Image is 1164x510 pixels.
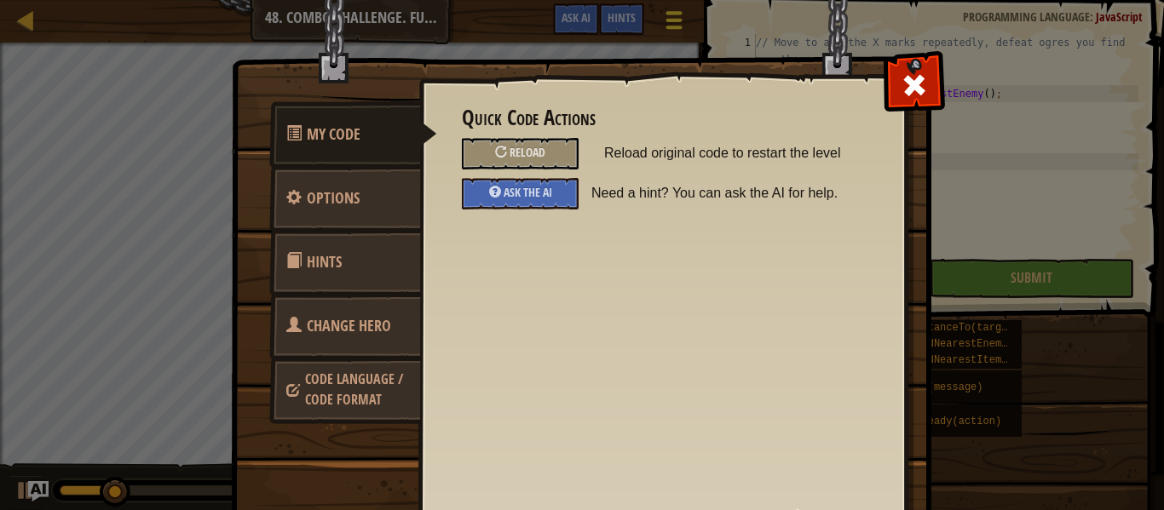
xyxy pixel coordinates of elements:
[604,138,863,169] span: Reload original code to restart the level
[269,165,421,232] a: Options
[462,106,863,129] h3: Quick Code Actions
[307,123,360,145] span: Quick Code Actions
[462,138,579,169] div: Reload original code to restart the level
[305,370,403,409] span: Choose hero, language
[307,187,360,209] span: Configure settings
[307,251,342,272] span: Hints
[510,144,545,160] span: Reload
[504,184,552,200] span: Ask the AI
[462,178,579,209] div: Ask the AI
[591,178,876,209] span: Need a hint? You can ask the AI for help.
[269,101,437,168] a: My Code
[307,315,391,336] span: Choose hero, language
